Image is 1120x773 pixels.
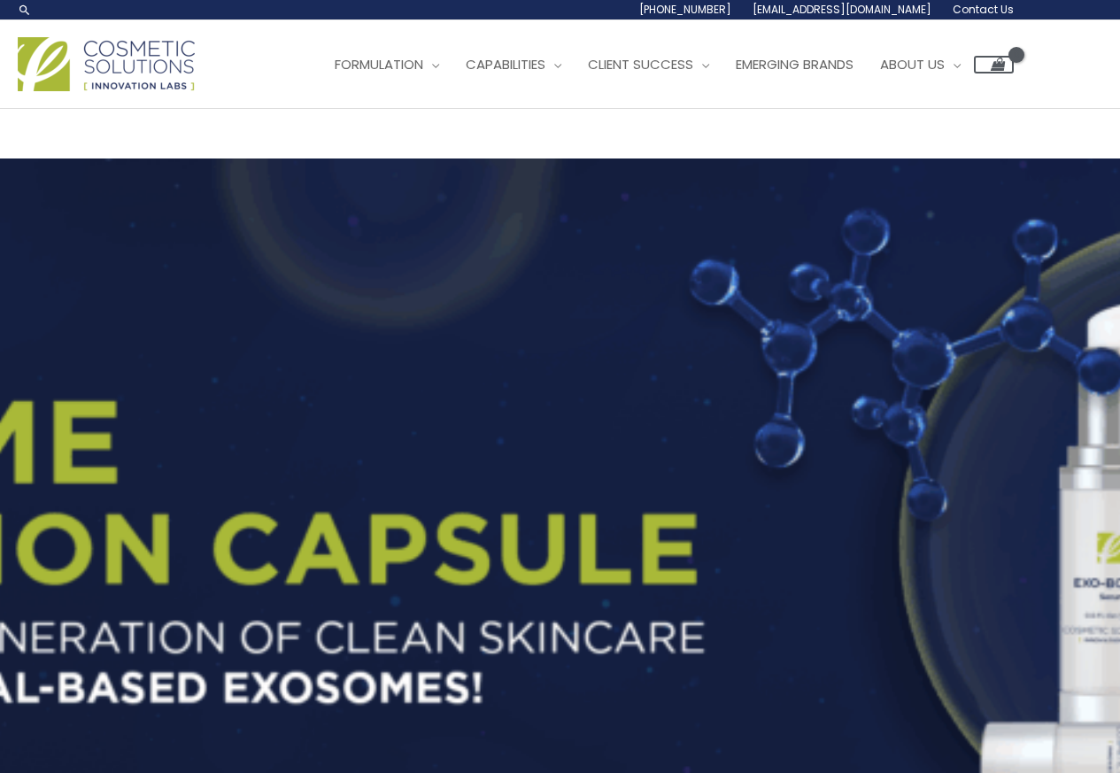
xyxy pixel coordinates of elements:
[18,37,195,91] img: Cosmetic Solutions Logo
[18,3,32,17] a: Search icon link
[722,38,867,91] a: Emerging Brands
[736,55,854,73] span: Emerging Brands
[588,55,693,73] span: Client Success
[639,2,731,17] span: [PHONE_NUMBER]
[452,38,575,91] a: Capabilities
[308,38,1014,91] nav: Site Navigation
[753,2,931,17] span: [EMAIL_ADDRESS][DOMAIN_NAME]
[867,38,974,91] a: About Us
[953,2,1014,17] span: Contact Us
[466,55,545,73] span: Capabilities
[974,56,1014,73] a: View Shopping Cart, empty
[335,55,423,73] span: Formulation
[575,38,722,91] a: Client Success
[880,55,945,73] span: About Us
[321,38,452,91] a: Formulation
